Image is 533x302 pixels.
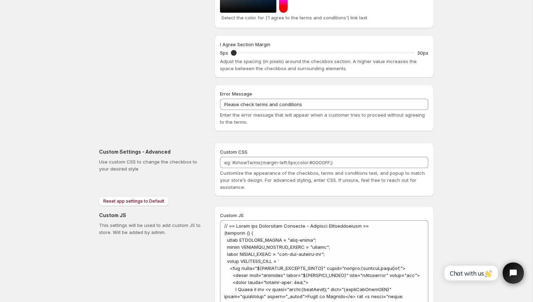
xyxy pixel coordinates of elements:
p: 5px [220,49,228,56]
h2: Custom Settings - Advanced [99,148,203,155]
p: Select the color for ('I agree to the terms and conditions') link text [221,14,427,21]
span: Enter the error message that will appear when a customer tries to proceed without agreeing to the... [220,112,425,125]
p: Use custom CSS to change the checkbox to your desired style [99,158,203,172]
span: Reset app settings to Default [103,198,164,204]
span: Customize the appearance of the checkbox, terms and conditions text, and popup to match your stor... [220,170,425,190]
p: 30px [417,49,428,56]
p: This settings will be used to add custom JS to store. Will be added by admin. [99,222,203,236]
iframe: Tidio Chat [437,257,530,290]
span: Error Message [220,91,252,97]
span: Adjust the spacing (in pixels) around the checkbox section. A higher value increases the space be... [220,58,417,71]
span: I Agree Section Margin [220,42,270,47]
button: Reset app settings to Default [99,196,169,206]
span: Custom CSS [220,149,247,155]
span: Custom JS [220,212,244,218]
h2: Custom JS [99,212,203,219]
